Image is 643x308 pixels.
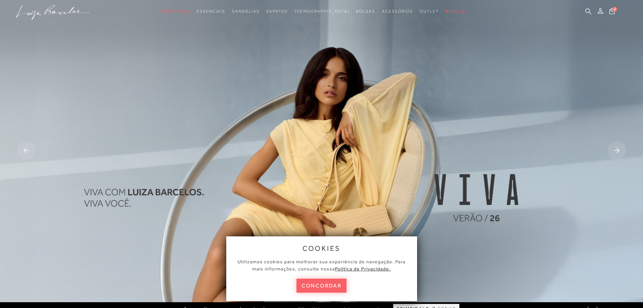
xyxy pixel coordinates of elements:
[160,5,190,18] a: noSubCategoriesText
[382,9,413,14] span: Acessórios
[232,5,259,18] a: noSubCategoriesText
[612,7,617,12] span: 0
[335,266,391,272] a: Política de Privacidade.
[295,5,350,18] a: noSubCategoriesText
[266,5,288,18] a: noSubCategoriesText
[446,9,465,14] span: BLOG LB
[303,245,341,252] span: cookies
[356,9,375,14] span: Bolsas
[266,9,288,14] span: Sapatos
[296,279,347,293] button: concordar
[160,9,190,14] span: Verão Viva
[420,5,439,18] a: noSubCategoriesText
[232,9,259,14] span: Sandálias
[382,5,413,18] a: noSubCategoriesText
[197,5,225,18] a: noSubCategoriesText
[607,8,617,17] button: 0
[420,9,439,14] span: Outlet
[238,259,405,272] span: Utilizamos cookies para melhorar sua experiência de navegação. Para mais informações, consulte nossa
[197,9,225,14] span: Essenciais
[356,5,375,18] a: noSubCategoriesText
[446,5,465,18] a: BLOG LB
[295,9,350,14] span: [DEMOGRAPHIC_DATA]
